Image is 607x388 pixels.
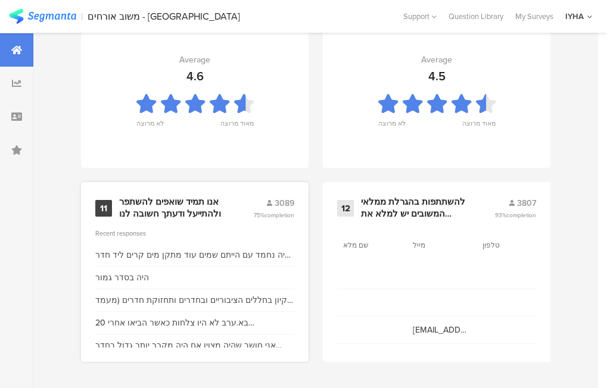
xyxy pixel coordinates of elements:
[119,196,225,220] div: אנו תמיד שואפים להשתפר ולהתייעל ודעתך חשובה לנו
[179,54,210,66] div: Average
[254,211,294,220] span: 75%
[186,67,204,85] div: 4.6
[495,211,536,220] span: 93%
[81,10,83,23] div: |
[95,271,149,284] div: היה בסדר גמור
[413,240,466,251] section: מייל
[361,196,466,220] div: להשתתפות בהגרלת ממלאי המשובים יש למלא את הפרטים
[443,11,509,22] a: Question Library
[95,249,294,261] div: היה נחמד עם הייתם שמים עוד מתקן מים קרים ליד חדר האוכל (כמו זה שיש בחוץ). הצוות היה מעולה, כולם ע...
[517,197,536,209] span: 3807
[462,118,496,135] div: מאוד מרוצה
[220,118,254,135] div: מאוד מרוצה
[337,200,354,217] div: 12
[95,200,112,217] div: 11
[136,118,164,135] div: לא מרוצה
[506,211,536,220] span: completion
[275,197,294,209] span: 3089
[9,9,76,24] img: segmanta logo
[428,67,446,85] div: 4.5
[95,317,294,329] div: בא.ערב לא היו צלחות כאשר הביאו אחרי 20 [PERSON_NAME]' הביאו מעט מידיי
[378,118,406,135] div: לא מרוצה
[95,229,294,238] div: Recent responses
[95,339,294,352] div: אני חושב שהיה מצוין אם היה מקרר יותר גדול בחדר אנשים יוצאים לטיולים וצריך להקפיא מים
[343,240,397,251] section: שם מלא
[413,324,471,336] span: [EMAIL_ADDRESS][DOMAIN_NAME]
[483,240,536,251] section: טלפון
[95,294,294,306] div: ניקיון בחללים הציבוריים ובחדרים ותחזוקת חדרים (מעמד לדוש באמבטיה נופל, מקלחונים ישנים מאוד, ארון ...
[88,11,240,22] div: משוב אורחים - [GEOGRAPHIC_DATA]
[264,211,294,220] span: completion
[509,11,559,22] a: My Surveys
[565,11,584,22] div: IYHA
[421,54,452,66] div: Average
[403,7,437,26] div: Support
